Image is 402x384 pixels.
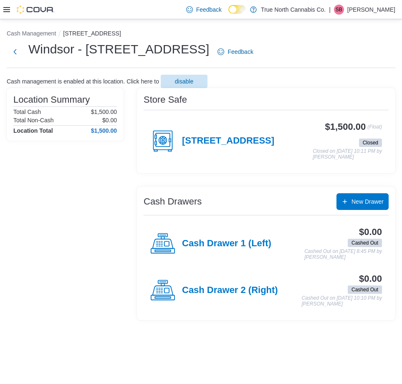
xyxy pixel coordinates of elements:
[183,1,225,18] a: Feedback
[351,239,378,247] span: Cashed Out
[367,122,382,137] p: (Float)
[348,285,382,294] span: Cashed Out
[336,193,389,210] button: New Drawer
[228,48,253,56] span: Feedback
[304,249,382,260] p: Cashed Out on [DATE] 8:45 PM by [PERSON_NAME]
[329,5,331,15] p: |
[182,285,278,296] h4: Cash Drawer 2 (Right)
[182,238,271,249] h4: Cash Drawer 1 (Left)
[196,5,222,14] span: Feedback
[7,29,395,39] nav: An example of EuiBreadcrumbs
[336,5,342,15] span: SB
[7,30,56,37] button: Cash Management
[13,109,41,115] h6: Total Cash
[13,127,53,134] h4: Location Total
[347,5,395,15] p: [PERSON_NAME]
[214,43,256,60] a: Feedback
[144,197,202,207] h3: Cash Drawers
[359,274,382,284] h3: $0.00
[144,95,187,105] h3: Store Safe
[359,227,382,237] h3: $0.00
[359,139,382,147] span: Closed
[334,5,344,15] div: Sky Bertozzi
[91,109,117,115] p: $1,500.00
[102,117,117,124] p: $0.00
[301,296,382,307] p: Cashed Out on [DATE] 10:10 PM by [PERSON_NAME]
[63,30,121,37] button: [STREET_ADDRESS]
[363,139,378,147] span: Closed
[175,77,193,86] span: disable
[161,75,207,88] button: disable
[313,149,382,160] p: Closed on [DATE] 10:11 PM by [PERSON_NAME]
[13,117,54,124] h6: Total Non-Cash
[351,286,378,293] span: Cashed Out
[182,136,274,147] h4: [STREET_ADDRESS]
[17,5,54,14] img: Cova
[261,5,326,15] p: True North Cannabis Co.
[228,5,246,14] input: Dark Mode
[91,127,117,134] h4: $1,500.00
[7,78,159,85] p: Cash management is enabled at this location. Click here to
[351,197,384,206] span: New Drawer
[28,41,209,58] h1: Windsor - [STREET_ADDRESS]
[13,95,90,105] h3: Location Summary
[7,43,23,60] button: Next
[325,122,366,132] h3: $1,500.00
[348,239,382,247] span: Cashed Out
